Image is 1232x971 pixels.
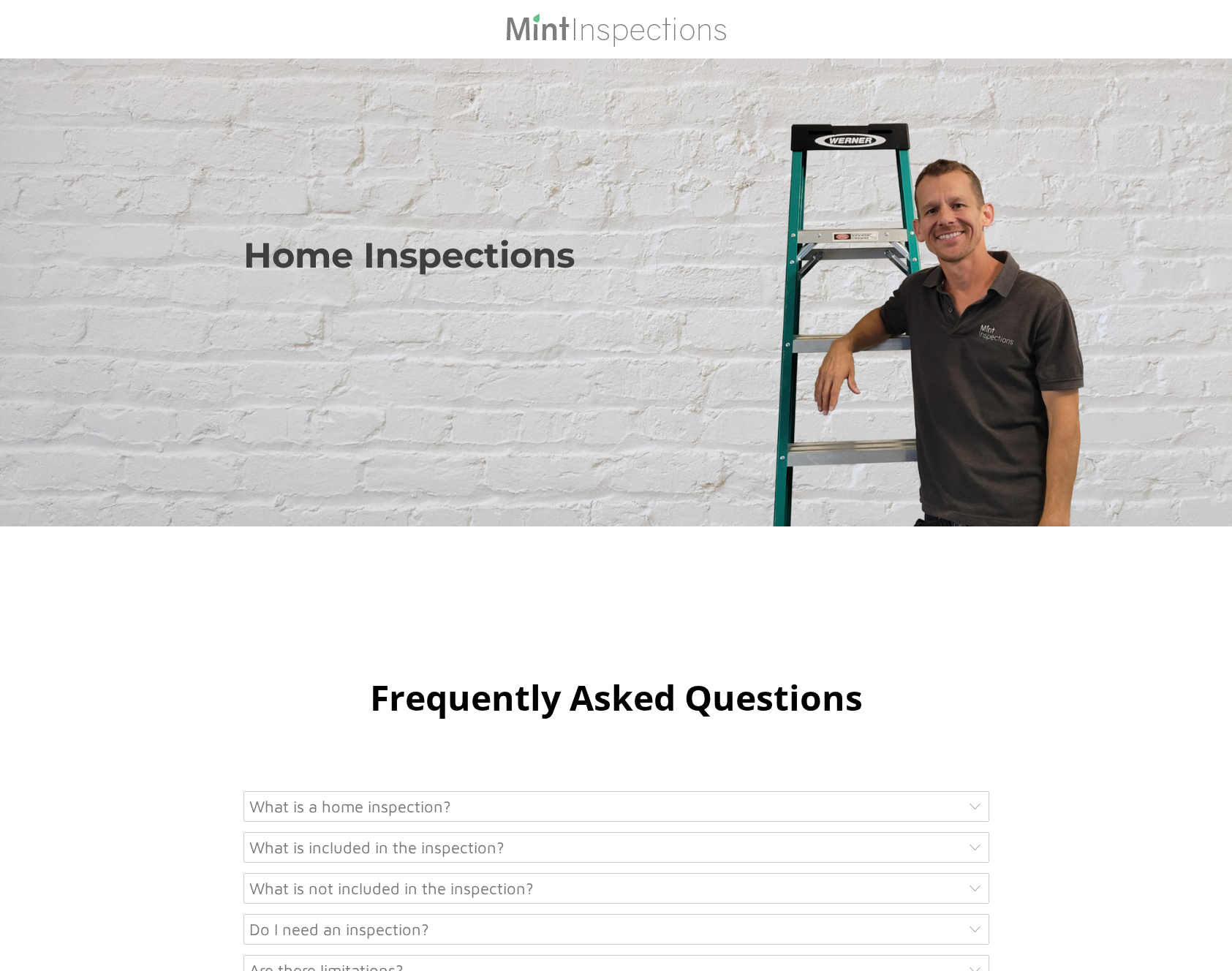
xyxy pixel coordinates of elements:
[243,832,989,863] div: What is included in the inspection?
[243,791,989,822] div: What is a home inspection?
[243,592,989,771] h2: ​Frequently Asked Questions ​
[243,234,575,276] font: Home Inspections
[504,12,728,47] img: Mint Inspections
[243,873,989,904] div: What is not included in the inspection?
[243,914,989,945] div: Do I need an inspection?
